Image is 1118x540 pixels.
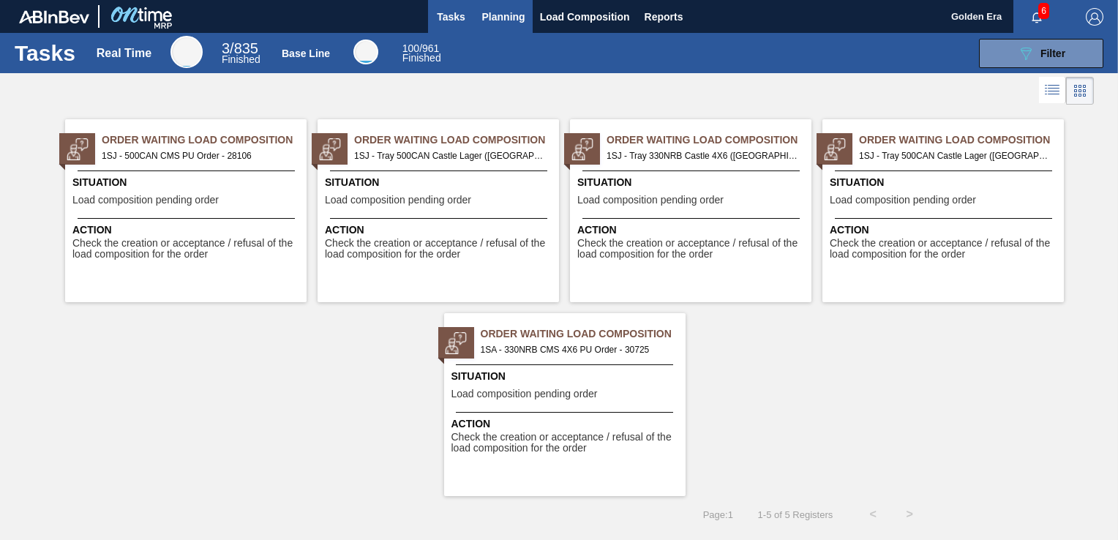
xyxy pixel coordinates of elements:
[830,195,976,206] span: Load composition pending order
[402,42,419,54] span: 100
[222,53,260,65] span: Finished
[577,222,808,238] span: Action
[482,8,525,26] span: Planning
[571,138,593,160] img: status
[325,238,555,260] span: Check the creation or acceptance / refusal of the load composition for the order
[859,132,1064,148] span: Order Waiting Load Composition
[102,148,295,164] span: 1SJ - 500CAN CMS PU Order - 28106
[1038,3,1049,19] span: 6
[97,47,151,60] div: Real Time
[607,132,811,148] span: Order Waiting Load Composition
[755,509,833,520] span: 1 - 5 of 5 Registers
[891,496,928,533] button: >
[325,222,555,238] span: Action
[222,40,230,56] span: 3
[645,8,683,26] span: Reports
[282,48,330,59] div: Base Line
[354,132,559,148] span: Order Waiting Load Composition
[979,39,1103,68] button: Filter
[703,509,733,520] span: Page : 1
[72,238,303,260] span: Check the creation or acceptance / refusal of the load composition for the order
[170,36,203,68] div: Real Time
[1040,48,1065,59] span: Filter
[319,138,341,160] img: status
[830,238,1060,260] span: Check the creation or acceptance / refusal of the load composition for the order
[15,45,75,61] h1: Tasks
[325,195,471,206] span: Load composition pending order
[445,332,467,354] img: status
[353,40,378,64] div: Base Line
[577,175,808,190] span: Situation
[855,496,891,533] button: <
[481,326,686,342] span: Order Waiting Load Composition
[102,132,307,148] span: Order Waiting Load Composition
[402,42,440,54] span: / 961
[222,42,260,64] div: Real Time
[481,342,674,358] span: 1SA - 330NRB CMS 4X6 PU Order - 30725
[830,175,1060,190] span: Situation
[72,175,303,190] span: Situation
[72,195,219,206] span: Load composition pending order
[451,389,598,400] span: Load composition pending order
[577,195,724,206] span: Load composition pending order
[435,8,468,26] span: Tasks
[354,148,547,164] span: 1SJ - Tray 500CAN Castle Lager (Hogwarts) Order - 30162
[451,432,682,454] span: Check the creation or acceptance / refusal of the load composition for the order
[577,238,808,260] span: Check the creation or acceptance / refusal of the load composition for the order
[1013,7,1060,27] button: Notifications
[607,148,800,164] span: 1SJ - Tray 330NRB Castle 4X6 (Hogwarts) Order - 30485
[830,222,1060,238] span: Action
[19,10,89,23] img: TNhmsLtSVTkK8tSr43FrP2fwEKptu5GPRR3wAAAABJRU5ErkJggg==
[402,52,441,64] span: Finished
[1039,77,1066,105] div: List Vision
[451,369,682,384] span: Situation
[325,175,555,190] span: Situation
[859,148,1052,164] span: 1SJ - Tray 500CAN Castle Lager (Hogwarts) Order - 30722
[824,138,846,160] img: status
[72,222,303,238] span: Action
[402,44,441,63] div: Base Line
[1066,77,1094,105] div: Card Vision
[222,40,258,56] span: / 835
[540,8,630,26] span: Load Composition
[451,416,682,432] span: Action
[1086,8,1103,26] img: Logout
[67,138,89,160] img: status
